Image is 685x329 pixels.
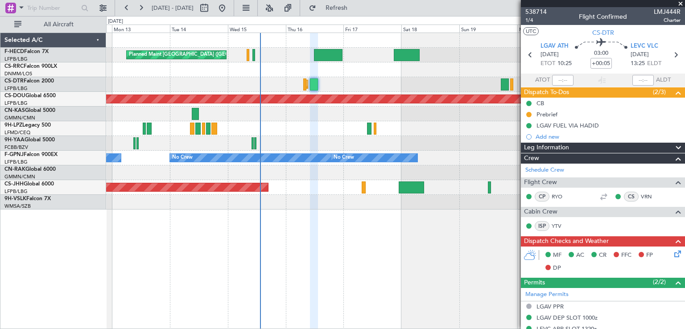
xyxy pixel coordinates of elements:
span: CS-RRC [4,64,24,69]
a: CS-RRCFalcon 900LX [4,64,57,69]
a: VRN [641,193,661,201]
a: Schedule Crew [525,166,564,175]
span: Leg Information [524,143,569,153]
div: [DATE] [108,18,123,25]
span: Flight Crew [524,177,557,188]
a: 9H-VSLKFalcon 7X [4,196,51,202]
a: LFPB/LBG [4,159,28,165]
a: CN-KASGlobal 5000 [4,108,55,113]
span: [DATE] - [DATE] [152,4,194,12]
span: 1/4 [525,16,547,24]
div: LGAV FUEL VIA HADID [536,122,599,129]
span: CN-RAK [4,167,25,172]
a: CS-JHHGlobal 6000 [4,181,54,187]
span: LEVC VLC [631,42,658,51]
div: Sat 18 [401,25,459,33]
span: ALDT [656,76,671,85]
a: F-HECDFalcon 7X [4,49,49,54]
div: Prebrief [536,111,557,118]
span: Cabin Crew [524,207,557,217]
a: LFPB/LBG [4,100,28,107]
span: [DATE] [631,50,649,59]
span: MF [553,251,561,260]
a: CS-DTRFalcon 2000 [4,78,54,84]
span: 13:25 [631,59,645,68]
span: CS-JHH [4,181,24,187]
span: All Aircraft [23,21,94,28]
a: LFMD/CEQ [4,129,30,136]
span: LMJ444R [654,7,681,16]
span: 9H-LPZ [4,123,22,128]
div: Tue 14 [170,25,228,33]
span: CS-DTR [4,78,24,84]
a: GMMN/CMN [4,173,35,180]
div: CP [535,192,549,202]
a: CN-RAKGlobal 6000 [4,167,56,172]
div: LGAV PPR [536,303,564,310]
div: CS [624,192,639,202]
span: Refresh [318,5,355,11]
span: ELDT [647,59,661,68]
div: Mon 20 [517,25,575,33]
div: Sun 19 [459,25,517,33]
div: Thu 16 [286,25,344,33]
span: 10:25 [557,59,572,68]
span: F-GPNJ [4,152,24,157]
span: FP [646,251,653,260]
a: YTV [552,222,572,230]
input: Trip Number [27,1,78,15]
span: LGAV ATH [541,42,569,51]
button: UTC [523,27,539,35]
div: CB [536,99,544,107]
a: FCBB/BZV [4,144,28,151]
span: 538714 [525,7,547,16]
span: Crew [524,153,539,164]
span: AC [576,251,584,260]
div: Wed 15 [228,25,286,33]
button: All Aircraft [10,17,97,32]
button: Refresh [305,1,358,15]
a: F-GPNJFalcon 900EX [4,152,58,157]
span: (2/3) [653,87,666,97]
div: Fri 17 [343,25,401,33]
span: CN-KAS [4,108,25,113]
a: Manage Permits [525,290,569,299]
a: DNMM/LOS [4,70,32,77]
span: CR [599,251,607,260]
a: RYO [552,193,572,201]
input: --:-- [552,75,574,86]
a: LFPB/LBG [4,85,28,92]
span: FFC [621,251,631,260]
span: [DATE] [541,50,559,59]
a: GMMN/CMN [4,115,35,121]
span: F-HECD [4,49,24,54]
span: ATOT [535,76,550,85]
div: Flight Confirmed [579,12,627,21]
span: CS-DTR [592,28,614,37]
div: Mon 13 [112,25,170,33]
span: Dispatch To-Dos [524,87,569,98]
a: 9H-LPZLegacy 500 [4,123,51,128]
div: Planned Maint [GEOGRAPHIC_DATA] ([GEOGRAPHIC_DATA]) [129,48,269,62]
div: ISP [535,221,549,231]
span: 03:00 [594,49,608,58]
a: WMSA/SZB [4,203,31,210]
a: 9H-YAAGlobal 5000 [4,137,55,143]
span: CS-DOU [4,93,25,99]
a: CS-DOUGlobal 6500 [4,93,56,99]
div: No Crew [172,151,193,164]
span: Dispatch Checks and Weather [524,236,609,247]
div: LGAV DEP SLOT 1000z [536,314,598,321]
span: 9H-VSLK [4,196,26,202]
div: No Crew [334,151,354,164]
span: Permits [524,278,545,288]
span: 9H-YAA [4,137,25,143]
div: Add new [536,133,681,140]
span: DP [553,264,561,273]
span: (2/2) [653,277,666,287]
span: Charter [654,16,681,24]
a: LFPB/LBG [4,188,28,195]
a: LFPB/LBG [4,56,28,62]
span: ETOT [541,59,555,68]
